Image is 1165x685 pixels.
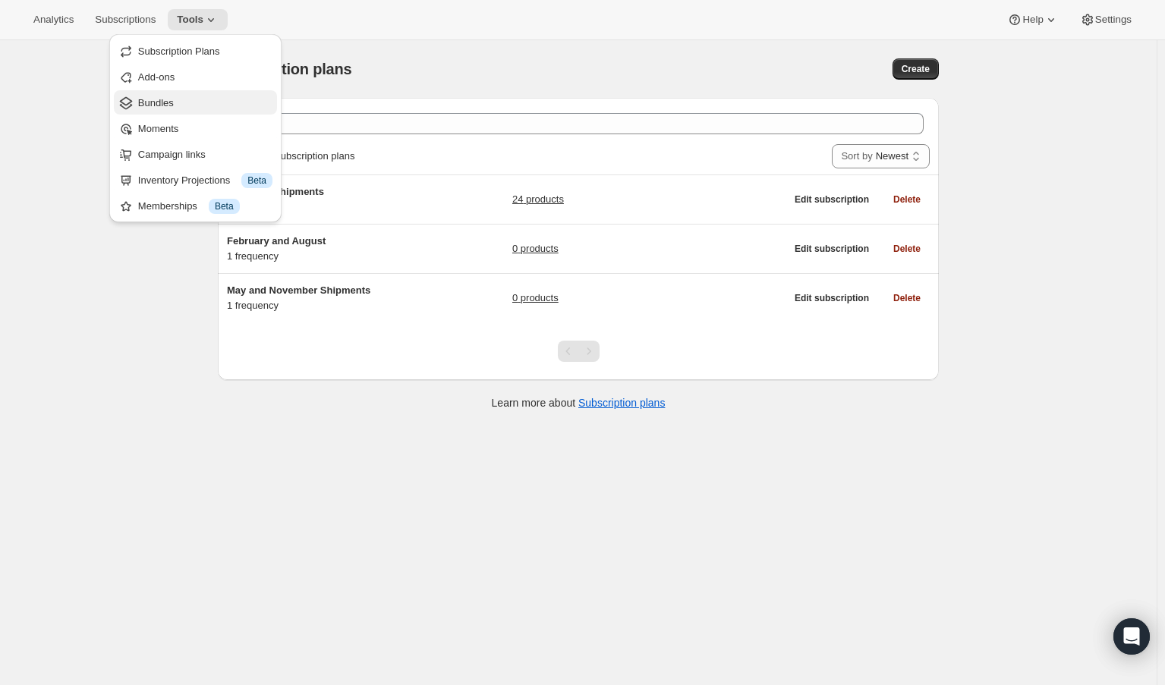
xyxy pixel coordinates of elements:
span: Subscriptions [95,14,156,26]
span: Analytics [33,14,74,26]
span: Edit subscription [795,243,869,255]
span: Edit subscription [795,292,869,304]
div: Inventory Projections [138,173,272,188]
div: 1 frequency [227,283,417,313]
span: May and November Shipments [227,284,370,296]
button: Subscription Plans [114,39,277,63]
button: Delete [884,238,930,259]
span: February and August [227,235,326,247]
button: Edit subscription [786,238,878,259]
button: Edit subscription [786,288,878,309]
button: Bundles [114,90,277,115]
a: 0 products [512,291,559,306]
span: Beta [215,200,234,212]
button: Subscriptions [86,9,165,30]
button: Add-ons [114,64,277,89]
button: Edit subscription [786,189,878,210]
a: 0 products [512,241,559,256]
span: Settings [1095,14,1132,26]
span: Bundles [138,97,174,108]
span: Tools [177,14,203,26]
a: 24 products [512,192,564,207]
span: Delete [893,193,921,206]
span: Moments [138,123,178,134]
span: Help [1022,14,1043,26]
button: Campaign links [114,142,277,166]
button: Help [998,9,1067,30]
nav: Pagination [558,341,600,362]
span: Showing 3 subscription plans [227,150,354,162]
div: 1 frequency [227,234,417,264]
button: Inventory Projections [114,168,277,192]
span: Delete [893,292,921,304]
button: Delete [884,288,930,309]
div: 1 frequency [227,184,417,215]
button: Memberships [114,193,277,218]
div: Open Intercom Messenger [1113,618,1150,655]
button: Analytics [24,9,83,30]
button: Settings [1071,9,1141,30]
button: Create [893,58,939,80]
a: Subscription plans [578,397,665,409]
span: Add-ons [138,71,175,83]
span: Subscription Plans [138,46,220,57]
button: Moments [114,116,277,140]
span: Delete [893,243,921,255]
p: Learn more about [492,395,666,410]
button: Delete [884,189,930,210]
span: Beta [247,174,266,187]
span: Edit subscription [795,193,869,206]
span: Create [902,63,930,75]
span: Campaign links [138,149,206,160]
button: Tools [168,9,228,30]
div: Memberships [138,199,272,214]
